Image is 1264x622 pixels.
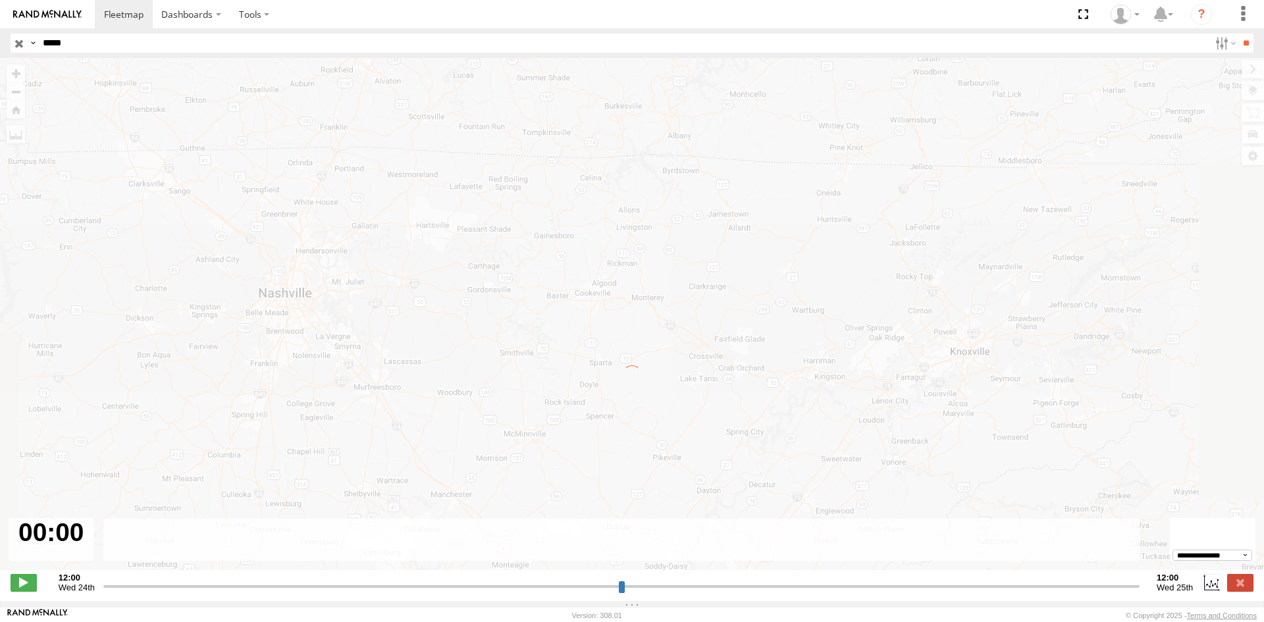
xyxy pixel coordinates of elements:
[28,34,38,53] label: Search Query
[11,574,37,591] label: Play/Stop
[13,10,82,19] img: rand-logo.svg
[1187,611,1257,619] a: Terms and Conditions
[572,611,622,619] div: Version: 308.01
[59,583,95,592] span: Wed 24th
[1227,574,1253,591] label: Close
[1210,34,1238,53] label: Search Filter Options
[1126,611,1257,619] div: © Copyright 2025 -
[1191,4,1212,25] i: ?
[7,609,68,622] a: Visit our Website
[1106,5,1144,24] div: Sardor Khadjimedov
[59,573,95,583] strong: 12:00
[1157,583,1193,592] span: Wed 25th
[1157,573,1193,583] strong: 12:00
